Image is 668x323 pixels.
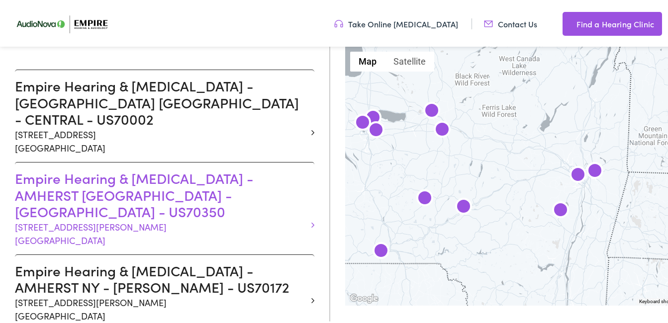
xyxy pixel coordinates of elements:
[15,168,307,218] h3: Empire Hearing & [MEDICAL_DATA] - AMHERST [GEOGRAPHIC_DATA] - [GEOGRAPHIC_DATA] - US70350
[563,10,662,34] a: Find a Hearing Clinic
[15,218,307,245] p: [STREET_ADDRESS][PERSON_NAME] [GEOGRAPHIC_DATA]
[15,260,307,321] a: Empire Hearing & [MEDICAL_DATA] - AMHERST NY - [PERSON_NAME] - US70172 [STREET_ADDRESS][PERSON_NA...
[15,126,307,153] p: [STREET_ADDRESS] [GEOGRAPHIC_DATA]
[334,16,458,27] a: Take Online [MEDICAL_DATA]
[15,168,307,245] a: Empire Hearing & [MEDICAL_DATA] - AMHERST [GEOGRAPHIC_DATA] - [GEOGRAPHIC_DATA] - US70350 [STREET...
[563,16,572,28] img: utility icon
[15,294,307,321] p: [STREET_ADDRESS][PERSON_NAME] [GEOGRAPHIC_DATA]
[484,16,493,27] img: utility icon
[15,260,307,294] h3: Empire Hearing & [MEDICAL_DATA] - AMHERST NY - [PERSON_NAME] - US70172
[15,76,307,153] a: Empire Hearing & [MEDICAL_DATA] - [GEOGRAPHIC_DATA] [GEOGRAPHIC_DATA] - CENTRAL - US70002 [STREET...
[334,16,343,27] img: utility icon
[15,76,307,126] h3: Empire Hearing & [MEDICAL_DATA] - [GEOGRAPHIC_DATA] [GEOGRAPHIC_DATA] - CENTRAL - US70002
[484,16,537,27] a: Contact Us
